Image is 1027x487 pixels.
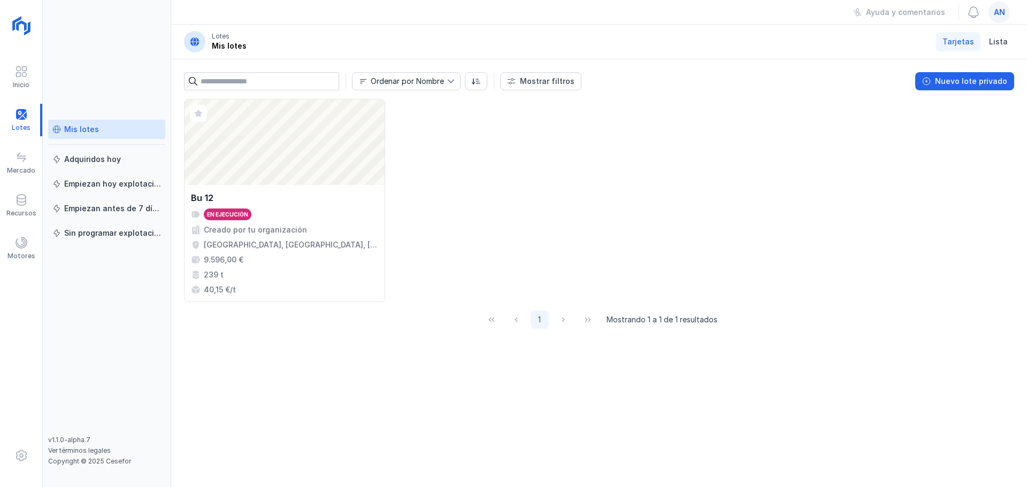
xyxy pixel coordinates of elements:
span: Lista [989,36,1008,47]
div: Empiezan antes de 7 días [64,203,161,214]
a: Adquiridos hoy [48,150,165,169]
button: Ayuda y comentarios [846,3,952,21]
a: Lista [983,32,1014,51]
div: Bu 12 [191,191,213,204]
span: Nombre [352,73,447,90]
span: Mostrando 1 a 1 de 1 resultados [607,314,717,325]
a: Empiezan hoy explotación [48,174,165,194]
button: Page 1 [531,311,549,329]
div: 9.596,00 € [204,254,243,265]
div: Mis lotes [212,41,247,51]
div: Sin programar explotación [64,228,161,238]
div: Inicio [13,81,29,89]
div: Ayuda y comentarios [866,7,945,18]
div: En ejecución [207,211,248,218]
div: Mis lotes [64,124,99,135]
div: Adquiridos hoy [64,154,121,165]
a: Empiezan antes de 7 días [48,199,165,218]
div: Lotes [212,32,229,41]
a: Ver términos legales [48,446,111,454]
div: Ordenar por Nombre [371,78,444,85]
a: Bu 12En ejecuciónCreado por tu organización[GEOGRAPHIC_DATA], [GEOGRAPHIC_DATA], [GEOGRAPHIC_DATA... [184,99,385,302]
div: Creado por tu organización [204,225,307,235]
a: Tarjetas [936,32,980,51]
div: Recursos [6,209,36,218]
span: an [994,7,1005,18]
img: logoRight.svg [8,12,35,39]
button: Nuevo lote privado [915,72,1014,90]
a: Sin programar explotación [48,223,165,243]
div: Empiezan hoy explotación [64,179,161,189]
a: Mis lotes [48,120,165,139]
div: Mercado [7,166,35,175]
div: Nuevo lote privado [935,76,1007,87]
div: 40,15 €/t [204,284,236,295]
div: [GEOGRAPHIC_DATA], [GEOGRAPHIC_DATA], [GEOGRAPHIC_DATA], [GEOGRAPHIC_DATA] [204,239,378,250]
button: Mostrar filtros [500,72,581,90]
div: Mostrar filtros [520,76,574,87]
div: v1.1.0-alpha.7 [48,436,165,444]
div: Copyright © 2025 Cesefor [48,457,165,466]
div: 239 t [204,269,224,280]
span: Tarjetas [942,36,974,47]
div: Motores [7,252,35,260]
